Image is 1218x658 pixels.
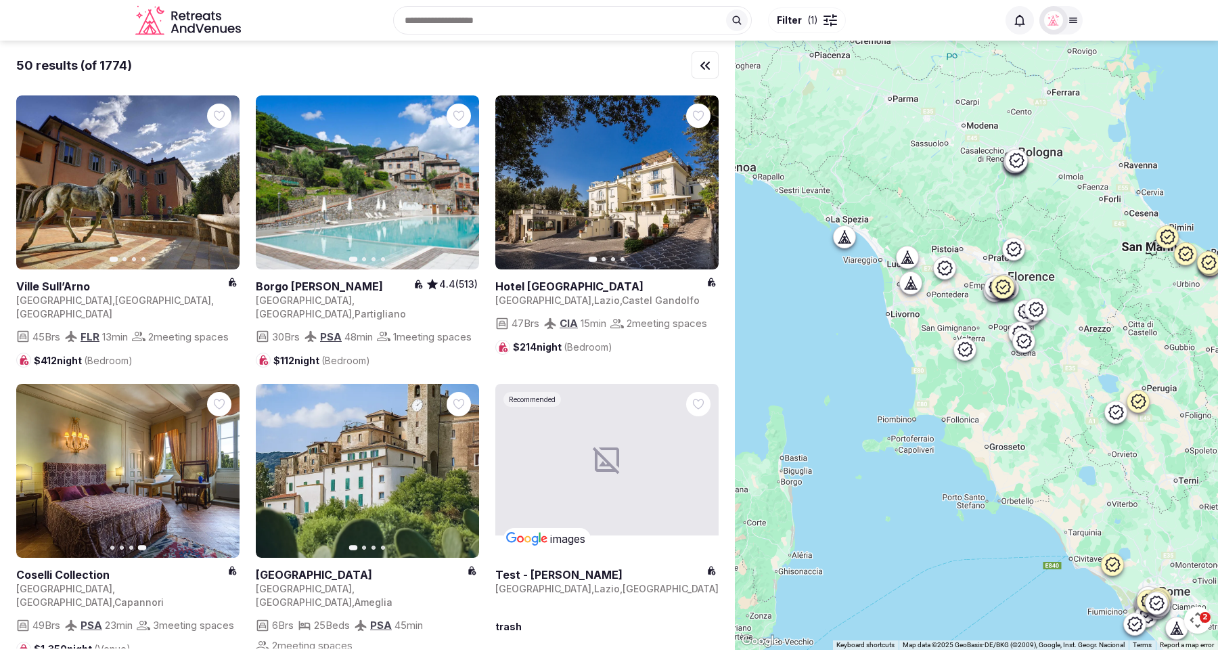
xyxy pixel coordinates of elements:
[153,618,234,632] span: 3 meeting spaces
[112,596,114,608] span: ,
[352,583,355,594] span: ,
[503,528,591,550] a: images
[768,7,846,33] button: Filter(1)
[114,596,164,608] span: Capannori
[135,5,244,36] a: Visit the homepage
[81,619,102,632] a: PSA
[321,355,370,366] span: (Bedroom)
[256,95,479,269] a: View Borgo Giusto
[84,355,133,366] span: (Bedroom)
[622,294,700,306] span: Castel Gandolfo
[371,546,376,550] button: Go to slide 3
[560,317,578,330] a: CIA
[362,546,366,550] button: Go to slide 2
[371,257,376,261] button: Go to slide 3
[393,330,472,344] span: 1 meeting spaces
[16,294,112,306] span: [GEOGRAPHIC_DATA]
[102,330,128,344] span: 13 min
[513,341,612,354] span: $214 night
[495,279,706,294] a: View venue
[256,279,413,294] a: View venue
[503,392,561,407] div: Recommended
[495,567,706,582] h2: Test - [PERSON_NAME]
[738,632,783,650] img: Google
[621,257,625,261] button: Go to slide 4
[148,330,229,344] span: 2 meeting spaces
[1133,641,1152,649] a: Terms (opens in new tab)
[273,354,370,368] span: $112 night
[16,567,227,582] h2: Coselli Collection
[135,5,244,36] svg: Retreats and Venues company logo
[314,618,350,632] span: 25 Beds
[495,567,706,582] a: View venue
[349,545,358,550] button: Go to slide 1
[495,583,591,594] span: [GEOGRAPHIC_DATA]
[370,619,392,632] a: PSA
[352,596,355,608] span: ,
[1172,612,1204,644] iframe: Intercom live chat
[1044,11,1063,30] img: Matt Grant Oakes
[903,641,1125,649] span: Map data ©2025 GeoBasis-DE/BKG (©2009), Google, Inst. Geogr. Nacional
[32,330,60,344] span: 45 Brs
[256,384,479,558] a: View Altéra House
[344,330,373,344] span: 48 min
[256,596,352,608] span: [GEOGRAPHIC_DATA]
[623,583,719,594] span: [GEOGRAPHIC_DATA]
[211,294,214,306] span: ,
[620,583,623,594] span: ,
[115,294,211,306] span: [GEOGRAPHIC_DATA]
[564,341,612,353] span: (Bedroom)
[16,567,227,582] a: View venue
[355,308,406,320] span: Partigliano
[394,618,423,632] span: 45 min
[355,596,392,608] span: Ameglia
[94,643,131,655] span: (Venue)
[256,308,352,320] span: [GEOGRAPHIC_DATA]
[16,384,240,558] a: View Coselli Collection
[495,95,719,269] a: View Hotel Castel Vecchio
[426,278,479,291] button: 4.4(513)
[272,618,294,632] span: 6 Brs
[256,583,352,594] span: [GEOGRAPHIC_DATA]
[591,294,594,306] span: ,
[594,583,620,594] span: Lazio
[272,330,300,344] span: 30 Brs
[512,316,539,330] span: 47 Brs
[495,279,706,294] h2: Hotel [GEOGRAPHIC_DATA]
[777,14,802,27] span: Filter
[34,642,131,656] span: $1,350 night
[122,257,127,261] button: Go to slide 2
[16,279,227,294] h2: Ville Sull’Arno
[381,257,385,261] button: Go to slide 4
[495,620,522,634] span: trash
[589,257,597,262] button: Go to slide 1
[16,583,112,594] span: [GEOGRAPHIC_DATA]
[129,546,133,550] button: Go to slide 3
[352,308,355,320] span: ,
[738,632,783,650] a: Open this area in Google Maps (opens a new window)
[439,278,478,291] span: 4.4 (513)
[141,257,145,261] button: Go to slide 4
[256,279,413,294] h2: Borgo [PERSON_NAME]
[16,95,240,269] a: View Ville Sull’Arno
[138,545,147,550] button: Go to slide 4
[272,638,353,653] span: 2 meeting spaces
[16,308,112,320] span: [GEOGRAPHIC_DATA]
[836,640,895,650] button: Keyboard shortcuts
[509,395,556,404] span: Recommended
[256,567,467,582] a: View venue
[381,546,385,550] button: Go to slide 4
[1184,607,1211,634] button: Map camera controls
[16,279,227,294] a: View venue
[620,294,622,306] span: ,
[256,567,467,582] h2: [GEOGRAPHIC_DATA]
[591,583,594,594] span: ,
[627,316,707,330] span: 2 meeting spaces
[112,583,115,594] span: ,
[1200,612,1211,623] span: 2
[16,57,132,74] div: 50 results (of 1774)
[81,330,99,343] a: FLR
[807,14,818,27] span: ( 1 )
[256,294,352,306] span: [GEOGRAPHIC_DATA]
[110,546,114,550] button: Go to slide 1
